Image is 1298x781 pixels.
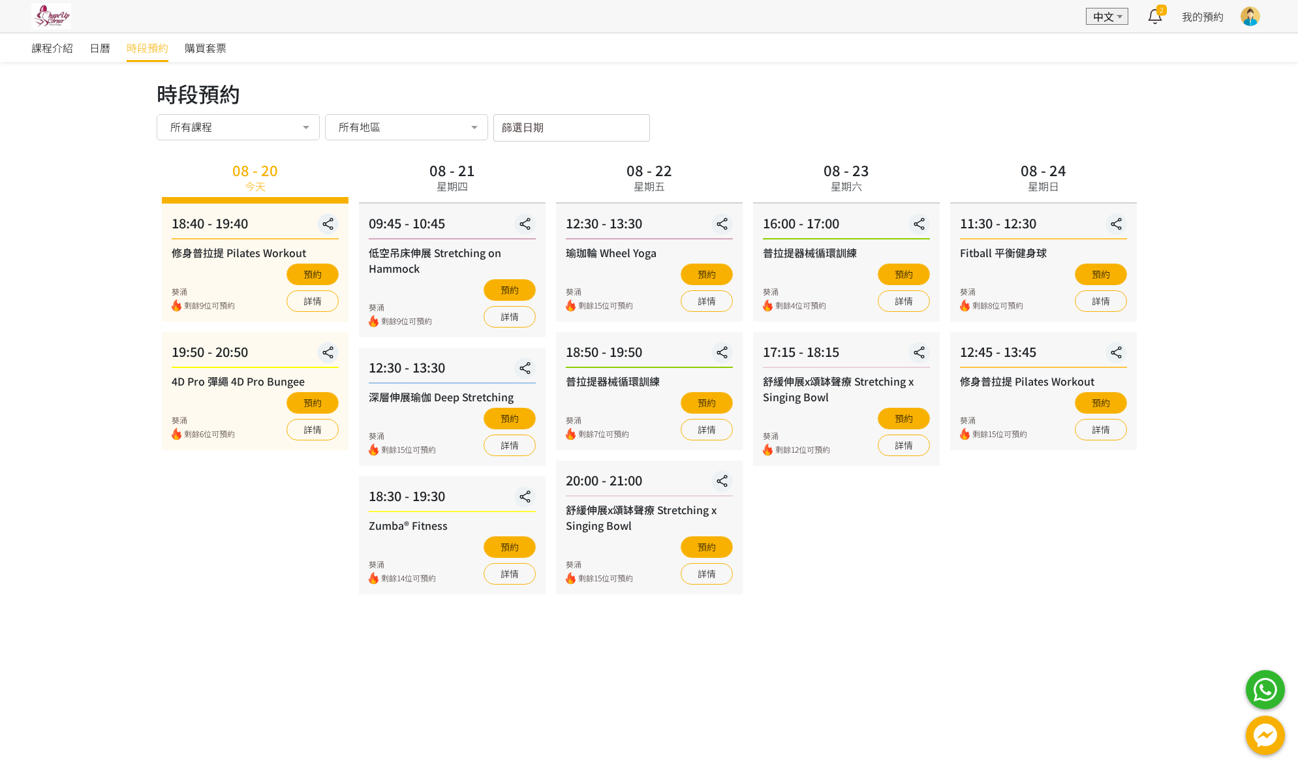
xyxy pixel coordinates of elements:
a: 購買套票 [185,33,226,62]
button: 預約 [286,392,339,414]
a: 詳情 [484,306,536,328]
div: 16:00 - 17:00 [763,213,930,239]
div: 舒緩伸展x頌缽聲療 Stretching x Singing Bowl [566,502,733,533]
div: 時段預約 [157,78,1142,109]
a: 日曆 [89,33,110,62]
span: 剩餘8位可預約 [972,299,1023,312]
div: 葵涌 [369,559,436,570]
span: 剩餘15位可預約 [972,428,1027,440]
span: 剩餘15位可預約 [381,444,436,456]
div: 葵涌 [369,430,436,442]
span: 剩餘9位可預約 [381,315,432,328]
a: 詳情 [878,435,930,456]
a: 詳情 [681,290,733,312]
a: 我的預約 [1182,8,1224,24]
img: pwrjsa6bwyY3YIpa3AKFwK20yMmKifvYlaMXwTp1.jpg [31,3,71,29]
div: 瑜珈輪 Wheel Yoga [566,245,733,260]
div: 葵涌 [369,301,432,313]
div: 08 - 20 [232,162,278,177]
div: 18:50 - 19:50 [566,342,733,368]
div: 葵涌 [960,286,1023,298]
div: 18:40 - 19:40 [172,213,339,239]
span: 所有地區 [339,120,380,133]
img: fire.png [369,444,379,456]
a: 詳情 [1075,290,1127,312]
span: 剩餘9位可預約 [184,299,235,312]
a: 詳情 [484,563,536,585]
button: 預約 [484,279,536,301]
button: 預約 [1075,392,1127,414]
span: 剩餘7位可預約 [578,428,629,440]
div: 修身普拉提 Pilates Workout [172,245,339,260]
span: 課程介紹 [31,40,73,55]
button: 預約 [1075,264,1127,285]
button: 預約 [286,264,339,285]
div: 08 - 23 [824,162,869,177]
button: 預約 [878,408,930,429]
a: 詳情 [681,563,733,585]
button: 預約 [681,536,733,558]
div: 葵涌 [566,286,633,298]
img: fire.png [566,572,576,585]
input: 篩選日期 [493,114,650,142]
img: fire.png [369,315,379,328]
span: 購買套票 [185,40,226,55]
span: 時段預約 [127,40,168,55]
div: 08 - 22 [626,162,672,177]
button: 預約 [681,264,733,285]
img: fire.png [369,572,379,585]
div: 今天 [245,178,266,194]
div: 12:45 - 13:45 [960,342,1127,368]
button: 預約 [878,264,930,285]
a: 詳情 [1075,419,1127,440]
img: fire.png [763,444,773,456]
img: fire.png [172,299,181,312]
a: 詳情 [484,435,536,456]
a: 詳情 [286,419,339,440]
div: 低空吊床伸展 Stretching on Hammock [369,245,536,276]
span: 剩餘14位可預約 [381,572,436,585]
div: 舒緩伸展x頌缽聲療 Stretching x Singing Bowl [763,373,930,405]
a: 課程介紹 [31,33,73,62]
a: 時段預約 [127,33,168,62]
img: fire.png [960,428,970,440]
div: Zumba® Fitness [369,517,536,533]
div: 葵涌 [960,414,1027,426]
div: 修身普拉提 Pilates Workout [960,373,1127,389]
div: 葵涌 [566,559,633,570]
span: 所有課程 [170,120,212,133]
div: Fitball 平衡健身球 [960,245,1127,260]
div: 深層伸展瑜伽 Deep Stretching [369,389,536,405]
span: 剩餘15位可預約 [578,299,633,312]
div: 11:30 - 12:30 [960,213,1127,239]
a: 詳情 [878,290,930,312]
a: 詳情 [286,290,339,312]
div: 4D Pro 彈繩 4D Pro Bungee [172,373,339,389]
div: 08 - 24 [1021,162,1066,177]
div: 20:00 - 21:00 [566,470,733,497]
div: 普拉提器械循環訓練 [763,245,930,260]
span: 剩餘15位可預約 [578,572,633,585]
div: 普拉提器械循環訓練 [566,373,733,389]
div: 12:30 - 13:30 [369,358,536,384]
div: 葵涌 [172,414,235,426]
a: 詳情 [681,419,733,440]
button: 預約 [484,536,536,558]
span: 日曆 [89,40,110,55]
div: 17:15 - 18:15 [763,342,930,368]
span: 2 [1156,5,1167,16]
img: fire.png [172,428,181,440]
img: fire.png [566,428,576,440]
button: 預約 [681,392,733,414]
img: fire.png [763,299,773,312]
div: 12:30 - 13:30 [566,213,733,239]
div: 星期五 [634,178,665,194]
div: 09:45 - 10:45 [369,213,536,239]
div: 星期四 [437,178,468,194]
div: 星期日 [1028,178,1059,194]
span: 剩餘6位可預約 [184,428,235,440]
div: 18:30 - 19:30 [369,486,536,512]
div: 葵涌 [763,430,830,442]
img: fire.png [960,299,970,312]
